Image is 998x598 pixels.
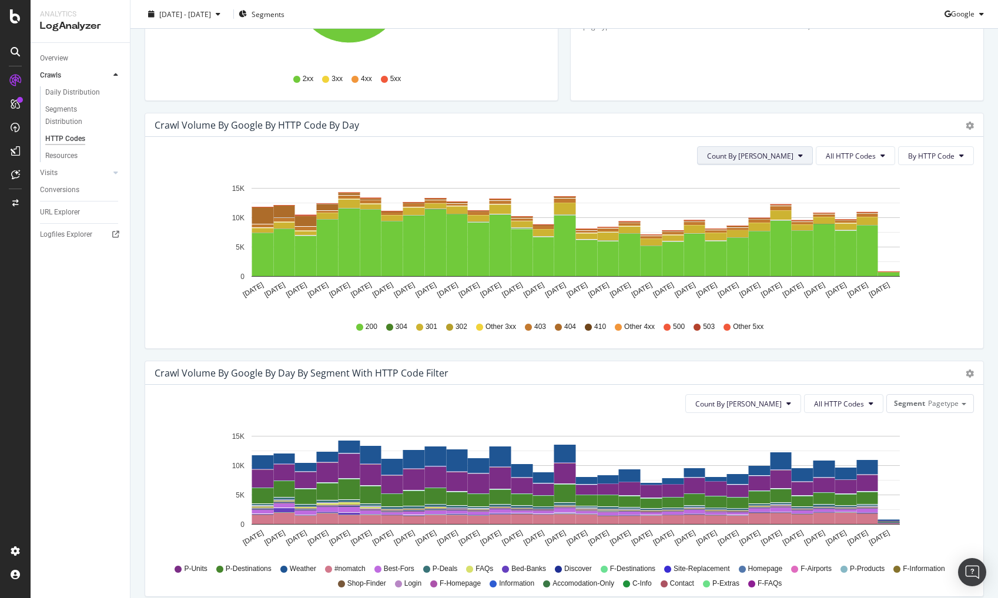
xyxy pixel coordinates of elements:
a: URL Explorer [40,206,122,219]
a: HTTP Codes [45,133,122,145]
span: 410 [594,322,606,332]
span: P-Products [850,564,885,574]
span: Google [951,9,974,19]
text: [DATE] [371,281,394,299]
span: 302 [456,322,467,332]
text: [DATE] [436,281,459,299]
div: URL Explorer [40,206,80,219]
a: Overview [40,52,122,65]
div: Conversions [40,184,79,196]
div: HTTP Codes [45,133,85,145]
button: Count By [PERSON_NAME] [685,394,801,413]
text: [DATE] [479,529,503,547]
text: [DATE] [803,281,826,299]
text: 10K [232,462,245,470]
div: Logfiles Explorer [40,229,92,241]
text: [DATE] [759,529,783,547]
text: [DATE] [349,529,373,547]
span: pagetype = #nomatch [583,21,655,31]
text: [DATE] [781,529,805,547]
text: 15K [232,184,245,193]
text: [DATE] [306,529,330,547]
text: 5K [236,243,245,251]
text: [DATE] [565,281,589,299]
text: [DATE] [716,281,740,299]
span: 304 [396,322,407,332]
text: 10K [232,214,245,222]
button: Google [945,5,989,23]
span: Pagetype [928,398,959,408]
span: 503 [703,322,715,332]
div: gear [966,369,974,378]
a: Logfiles Explorer [40,229,122,241]
span: FAQs [475,564,493,574]
text: [DATE] [263,529,286,547]
text: [DATE] [349,281,373,299]
text: [DATE] [652,529,675,547]
span: Homepage [748,564,783,574]
div: A chart. [155,174,965,311]
text: [DATE] [501,281,524,299]
text: [DATE] [825,529,848,547]
div: Resources [45,150,78,162]
span: Bed-Banks [511,564,546,574]
text: [DATE] [781,281,805,299]
button: All HTTP Codes [804,394,883,413]
text: [DATE] [868,529,891,547]
button: All HTTP Codes [816,146,895,165]
text: [DATE] [673,281,696,299]
text: [DATE] [608,281,632,299]
a: Crawls [40,69,110,82]
text: [DATE] [328,281,351,299]
div: Visits [40,167,58,179]
text: [DATE] [522,281,545,299]
span: P-Deals [433,564,458,574]
text: [DATE] [868,281,891,299]
div: Crawl Volume by google by HTTP Code by Day [155,119,359,131]
span: Weather [290,564,316,574]
span: F-Airports [801,564,832,574]
span: #nomatch [334,564,366,574]
svg: A chart. [155,422,965,559]
a: Daily Distribution [45,86,122,99]
text: [DATE] [716,529,740,547]
text: [DATE] [846,281,869,299]
a: Conversions [40,184,122,196]
span: C-Info [632,579,652,589]
button: By HTTP Code [898,146,974,165]
text: [DATE] [501,529,524,547]
span: Other 5xx [733,322,763,332]
span: 3xx [331,74,343,84]
span: Site-Replacement [674,564,729,574]
a: Visits [40,167,110,179]
span: All HTTP Codes [826,151,876,161]
span: F-Homepage [440,579,481,589]
text: [DATE] [630,281,654,299]
span: Information [499,579,534,589]
text: 0 [240,520,245,529]
text: [DATE] [263,281,286,299]
span: 5xx [390,74,401,84]
span: Count By Day [695,399,782,409]
span: P-Extras [712,579,739,589]
button: Segments [239,5,284,23]
text: [DATE] [695,281,718,299]
span: 404 [564,322,576,332]
a: Segments Distribution [45,103,122,128]
text: [DATE] [544,281,567,299]
span: Segment [894,398,925,408]
text: [DATE] [846,529,869,547]
button: [DATE] - [DATE] [140,8,229,19]
text: [DATE] [544,529,567,547]
text: [DATE] [587,529,610,547]
text: [DATE] [284,281,308,299]
span: By HTTP Code [908,151,955,161]
div: Daily Distribution [45,86,100,99]
span: 500 [673,322,685,332]
div: Crawls [40,69,61,82]
span: F-Information [903,564,945,574]
span: Count By Day [707,151,793,161]
text: [DATE] [652,281,675,299]
text: [DATE] [242,281,265,299]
